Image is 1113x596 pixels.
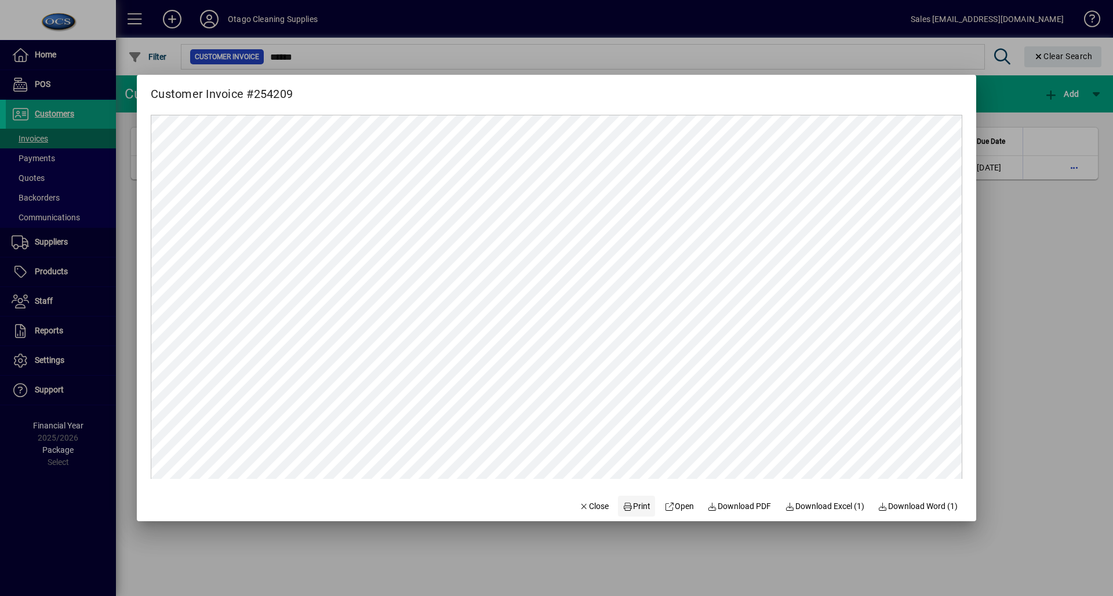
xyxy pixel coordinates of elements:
span: Print [623,500,650,513]
span: Close [579,500,609,513]
span: Download PDF [708,500,772,513]
h2: Customer Invoice #254209 [137,75,307,103]
button: Download Word (1) [874,496,963,517]
span: Download Excel (1) [785,500,864,513]
a: Open [660,496,699,517]
span: Open [664,500,694,513]
a: Download PDF [703,496,776,517]
button: Download Excel (1) [780,496,869,517]
button: Close [574,496,614,517]
button: Print [618,496,655,517]
span: Download Word (1) [878,500,958,513]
